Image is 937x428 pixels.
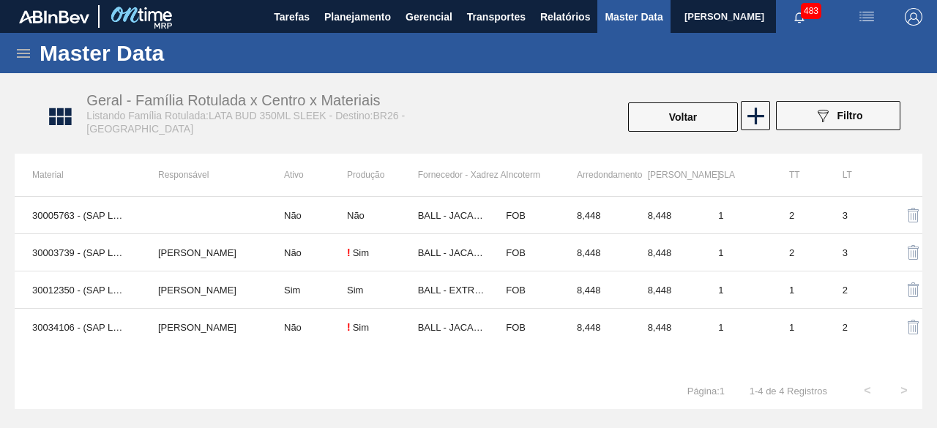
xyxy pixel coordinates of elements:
[701,234,772,271] td: 1
[849,372,886,409] button: <
[19,10,89,23] img: TNhmsLtSVTkK8tSr43FrP2fwEKptu5GPRR3wAAAABJRU5ErkJggg==
[739,101,769,133] div: Nova Família Rotulada x Centro x Material
[896,272,931,307] button: delete-icon
[896,309,931,345] button: delete-icon
[347,321,351,333] div: !
[266,154,347,196] th: Ativo
[347,321,418,333] div: Material sem Data de Descontinuação
[896,198,905,233] div: Excluir Material
[701,271,772,309] td: 1
[825,197,878,234] td: 3
[266,234,347,271] td: Não
[627,101,739,133] div: Voltar Para Família Rotulada x Centro
[274,8,310,26] span: Tarefas
[801,3,821,19] span: 483
[701,197,772,234] td: 1
[559,271,630,309] td: 8.448
[905,318,922,336] img: delete-icon
[630,197,701,234] td: 8.448
[772,154,825,196] th: TT
[825,271,878,309] td: 2
[825,234,878,271] td: 3
[347,247,418,258] div: Material sem Data de Descontinuação
[896,235,905,270] div: Excluir Material
[353,322,369,333] div: Sim
[896,235,931,270] button: delete-icon
[15,197,141,234] td: 30005763 - (SAP Legado: 50515580) - LATA AL 350ML BUD SLEEK IN65
[488,234,559,271] td: FOB
[418,154,489,196] th: Fornecedor - Xadrez A
[769,101,908,133] div: Filtrar Família Rotulada x Centro x Material
[630,271,701,309] td: 8.448
[886,372,922,409] button: >
[266,197,347,234] td: Não
[858,8,876,26] img: userActions
[605,8,662,26] span: Master Data
[776,101,900,130] button: Filtro
[467,8,526,26] span: Transportes
[347,154,418,196] th: Produção
[406,8,452,26] span: Gerencial
[418,197,489,234] td: BALL - JACAREÍ (SP)
[488,154,559,196] th: Incoterm
[630,154,701,196] th: [PERSON_NAME]
[15,154,141,196] th: Material
[630,234,701,271] td: 8.448
[488,271,559,309] td: FOB
[687,386,725,397] span: Página : 1
[15,309,141,346] td: 30034106 - (SAP Legado: 50843514) - LATA AL 350ML BUD MUNDIAL N25
[772,309,825,346] td: 1
[353,247,369,258] div: Sim
[15,234,141,271] td: 30003739 - (SAP Legado: 50786382) - LATA AL. 350ML BUD SLEEK COPA 22
[347,247,351,258] div: !
[15,271,141,309] td: 30012350 - (SAP Legado: 50798751) - LATA AL. 350ML BUD SLK 429
[896,309,905,345] div: Excluir Material
[772,271,825,309] td: 1
[701,309,772,346] td: 1
[630,309,701,346] td: 8.448
[347,285,363,296] div: Sim
[559,309,630,346] td: 8.448
[905,206,922,224] img: delete-icon
[825,309,878,346] td: 2
[141,309,266,346] td: Bruno de Mello Duarte
[905,244,922,261] img: delete-icon
[905,8,922,26] img: Logout
[324,8,391,26] span: Planejamento
[347,210,418,221] div: Material sem Data de Descontinuação
[418,309,489,346] td: BALL - JACAREÍ (SP)
[905,281,922,299] img: delete-icon
[488,197,559,234] td: FOB
[40,45,299,61] h1: Master Data
[347,210,365,221] div: Não
[772,197,825,234] td: 2
[488,309,559,346] td: FOB
[86,92,380,108] span: Geral - Família Rotulada x Centro x Materiais
[896,272,905,307] div: Excluir Material
[837,110,863,121] span: Filtro
[141,154,266,196] th: Responsável
[266,309,347,346] td: Não
[347,285,418,296] div: Material sem Data de Descontinuação
[266,271,347,309] td: Sim
[896,198,931,233] button: delete-icon
[747,386,827,397] span: 1 - 4 de 4 Registros
[141,271,266,309] td: Bruno de Mello Duarte
[559,197,630,234] td: 8.448
[776,7,823,27] button: Notificações
[559,234,630,271] td: 8.448
[559,154,630,196] th: Arredondamento
[628,102,738,132] button: Voltar
[141,234,266,271] td: Leticia Fagundes Lopes
[825,154,878,196] th: LT
[540,8,590,26] span: Relatórios
[418,234,489,271] td: BALL - JACAREÍ (SP)
[701,154,772,196] th: SLA
[418,271,489,309] td: BALL - EXTREMA (MG)
[86,110,405,135] span: Listando Família Rotulada:LATA BUD 350ML SLEEK - Destino:BR26 - [GEOGRAPHIC_DATA]
[772,234,825,271] td: 2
